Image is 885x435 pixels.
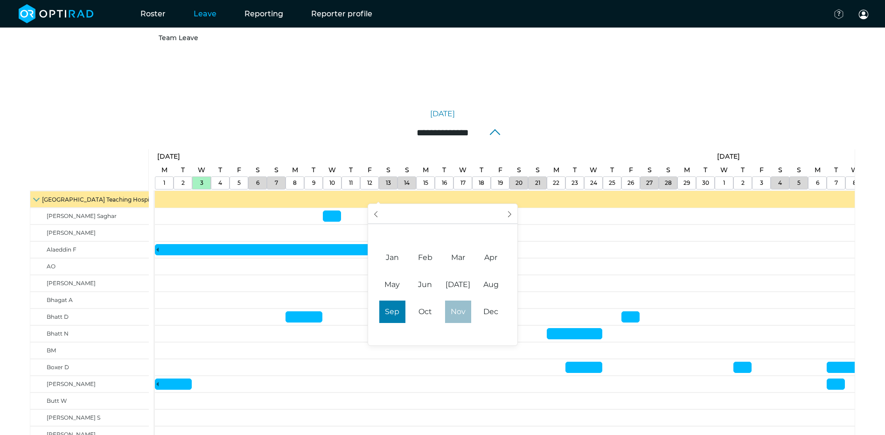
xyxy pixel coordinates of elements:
[47,347,56,354] span: BM
[478,246,504,269] span: April 1, 2025
[159,34,198,42] a: Team Leave
[644,177,655,189] a: September 27, 2025
[430,108,455,119] a: [DATE]
[47,280,96,287] span: [PERSON_NAME]
[551,163,562,177] a: September 22, 2025
[47,397,67,404] span: Butt W
[195,163,208,177] a: September 3, 2025
[365,163,374,177] a: September 12, 2025
[235,177,243,189] a: September 5, 2025
[327,177,337,189] a: September 10, 2025
[179,177,187,189] a: September 2, 2025
[47,246,77,253] span: Alaeddin F
[718,163,730,177] a: October 1, 2025
[384,163,393,177] a: September 13, 2025
[478,301,504,323] span: December 1, 2025
[458,177,468,189] a: September 17, 2025
[155,150,182,163] a: September 1, 2025
[440,163,448,177] a: September 16, 2025
[47,263,56,270] span: AO
[347,163,355,177] a: September 11, 2025
[365,177,375,189] a: September 12, 2025
[379,246,405,269] span: January 1, 2025
[47,313,69,320] span: Bhatt D
[47,330,69,337] span: Bhatt N
[253,163,262,177] a: September 6, 2025
[849,163,861,177] a: October 8, 2025
[587,163,599,177] a: September 24, 2025
[383,177,393,189] a: September 13, 2025
[627,163,635,177] a: September 26, 2025
[701,163,710,177] a: September 30, 2025
[625,177,636,189] a: September 26, 2025
[19,4,94,23] img: brand-opti-rad-logos-blue-and-white-d2f68631ba2948856bd03f2d395fb146ddc8fb01b4b6e9315ea85fa773367...
[47,229,96,236] span: [PERSON_NAME]
[795,177,803,189] a: October 5, 2025
[588,177,599,189] a: September 24, 2025
[457,163,469,177] a: September 17, 2025
[216,177,224,189] a: September 4, 2025
[198,177,206,189] a: September 3, 2025
[776,177,784,189] a: October 4, 2025
[290,163,300,177] a: September 8, 2025
[850,177,859,189] a: October 8, 2025
[776,163,785,177] a: October 4, 2025
[515,163,523,177] a: September 20, 2025
[445,246,471,269] span: March 1, 2025
[291,177,299,189] a: September 8, 2025
[379,301,405,323] span: September 1, 2025
[721,177,727,189] a: October 1, 2025
[495,177,505,189] a: September 19, 2025
[533,177,543,189] a: September 21, 2025
[47,296,73,303] span: Bhagat A
[161,177,167,189] a: September 1, 2025
[700,177,711,189] a: September 30, 2025
[179,163,187,177] a: September 2, 2025
[496,163,505,177] a: September 19, 2025
[832,177,840,189] a: October 7, 2025
[439,177,449,189] a: September 16, 2025
[569,177,580,189] a: September 23, 2025
[47,364,69,371] span: Boxer D
[235,163,244,177] a: September 5, 2025
[758,177,766,189] a: October 3, 2025
[682,163,692,177] a: September 29, 2025
[757,163,766,177] a: October 3, 2025
[420,163,431,177] a: September 15, 2025
[513,177,525,189] a: September 20, 2025
[309,163,318,177] a: September 9, 2025
[412,246,438,269] span: February 1, 2025
[664,163,673,177] a: September 28, 2025
[551,177,562,189] a: September 22, 2025
[445,301,471,323] span: November 1, 2025
[310,177,318,189] a: September 9, 2025
[477,163,486,177] a: September 18, 2025
[681,177,692,189] a: September 29, 2025
[645,163,654,177] a: September 27, 2025
[347,177,355,189] a: September 11, 2025
[606,177,618,189] a: September 25, 2025
[47,414,100,421] span: [PERSON_NAME] S
[571,163,579,177] a: September 23, 2025
[421,177,431,189] a: September 15, 2025
[412,274,438,296] span: June 1, 2025
[832,163,840,177] a: October 7, 2025
[739,163,747,177] a: October 2, 2025
[272,163,281,177] a: September 7, 2025
[403,163,411,177] a: September 14, 2025
[814,177,822,189] a: October 6, 2025
[476,177,487,189] a: September 18, 2025
[402,177,412,189] a: September 14, 2025
[715,150,742,163] a: October 1, 2025
[47,212,117,219] span: [PERSON_NAME] Saghar
[427,209,458,219] input: Year
[533,163,542,177] a: September 21, 2025
[379,274,405,296] span: May 1, 2025
[326,163,338,177] a: September 10, 2025
[739,177,747,189] a: October 2, 2025
[42,196,175,203] span: [GEOGRAPHIC_DATA] Teaching Hospitals Trust
[216,163,224,177] a: September 4, 2025
[478,274,504,296] span: August 1, 2025
[272,177,280,189] a: September 7, 2025
[662,177,674,189] a: September 28, 2025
